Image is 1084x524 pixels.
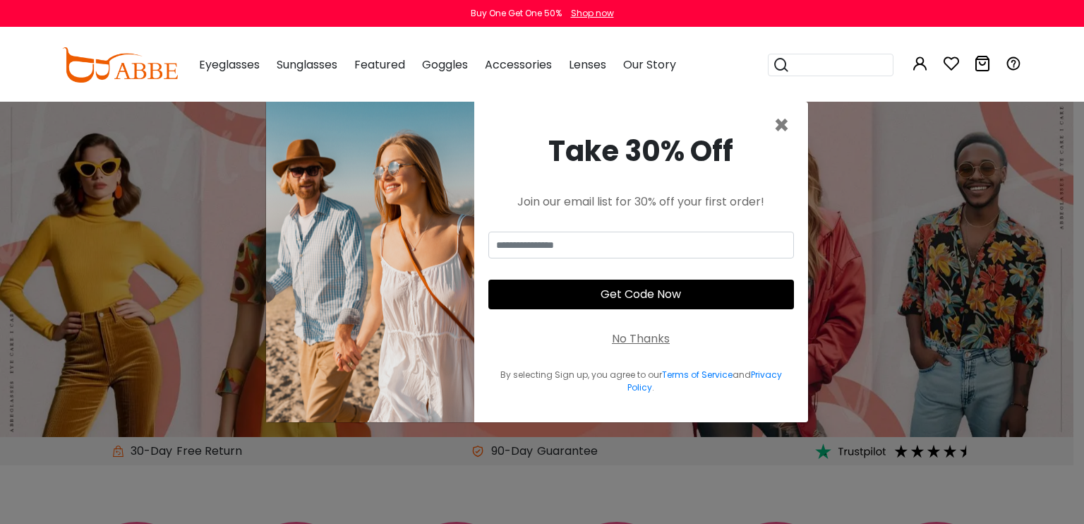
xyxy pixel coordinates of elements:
[612,331,670,347] div: No Thanks
[571,7,614,20] div: Shop now
[277,56,337,73] span: Sunglasses
[627,369,782,393] a: Privacy Policy
[488,280,794,309] button: Get Code Now
[623,56,676,73] span: Our Story
[488,193,794,210] div: Join our email list for 30% off your first order!
[422,56,468,73] span: Goggles
[62,47,178,83] img: abbeglasses.com
[199,56,260,73] span: Eyeglasses
[488,369,794,394] div: By selecting Sign up, you agree to our and .
[354,56,405,73] span: Featured
[662,369,733,381] a: Terms of Service
[471,7,562,20] div: Buy One Get One 50%
[564,7,614,19] a: Shop now
[569,56,606,73] span: Lenses
[485,56,552,73] span: Accessories
[773,113,790,138] button: Close
[266,102,474,422] img: welcome
[773,107,790,143] span: ×
[488,130,794,172] div: Take 30% Off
